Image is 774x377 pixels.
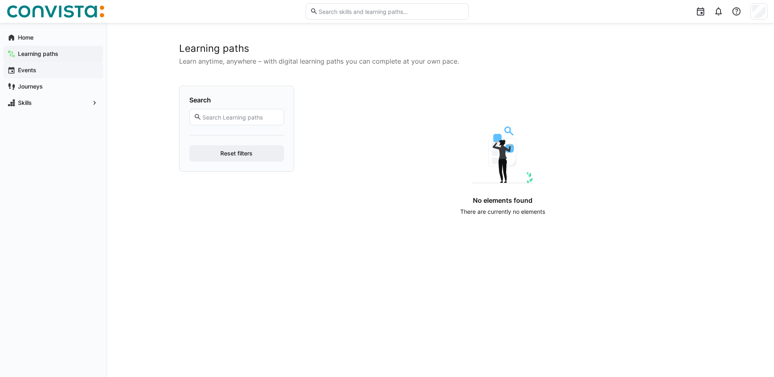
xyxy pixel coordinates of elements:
input: Search Learning paths [202,113,279,121]
p: There are currently no elements [460,208,545,216]
span: Reset filters [219,149,254,157]
p: Learn anytime, anywhere – with digital learning paths you can complete at your own pace. [179,56,701,66]
button: Reset filters [189,145,284,162]
input: Search skills and learning paths… [318,8,464,15]
h2: Learning paths [179,42,701,55]
h4: Search [189,96,284,104]
h4: No elements found [473,196,532,204]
